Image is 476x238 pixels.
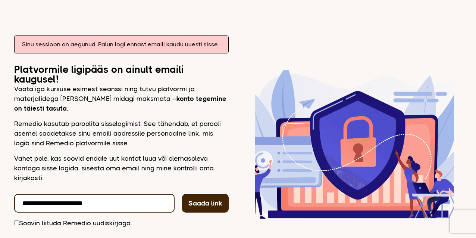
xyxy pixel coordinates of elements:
label: Soovin liituda Remedio uudiskirjaga. [14,218,132,228]
div: Sinu sessioon on aegunud. Palun logi ennast emaili kaudu uuesti sisse. [14,35,229,53]
h2: Platvormile ligipääs on ainult emaili kaugusel! [14,65,229,84]
p: Vaata iga kursuse esimest seanssi ning tutvu platvormi ja materjalidega [PERSON_NAME] midagi maks... [14,84,229,113]
p: Vahet pole, kas soovid endale uut kontot luua või olemasoleva kontoga sisse logida, sisesta oma e... [14,154,229,183]
p: Remedio kasutab paroolita sisselogimist. See tähendab, et parooli asemel saadetakse sinu emaili a... [14,119,229,148]
input: Soovin liituda Remedio uudiskirjaga. [14,220,19,225]
button: Saada link [182,194,229,213]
